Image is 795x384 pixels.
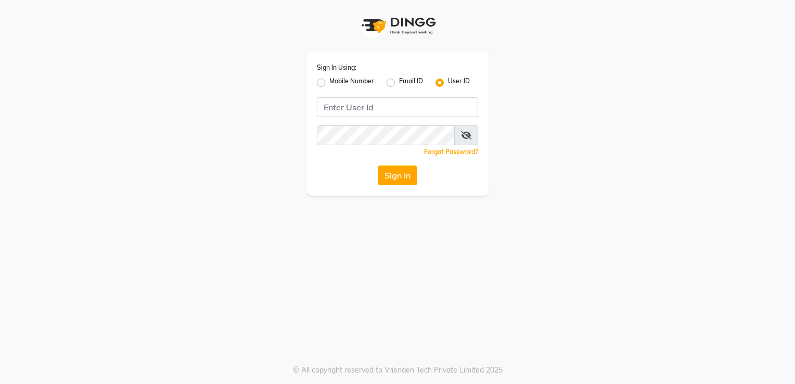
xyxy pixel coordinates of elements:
[317,125,455,145] input: Username
[378,165,417,185] button: Sign In
[317,97,478,117] input: Username
[399,76,423,89] label: Email ID
[448,76,470,89] label: User ID
[317,63,356,72] label: Sign In Using:
[424,148,478,156] a: Forgot Password?
[329,76,374,89] label: Mobile Number
[356,10,439,41] img: logo1.svg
